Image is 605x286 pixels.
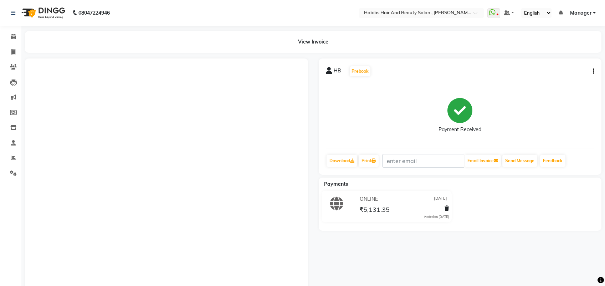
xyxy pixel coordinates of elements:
[570,9,591,17] span: Manager
[360,195,378,203] span: ONLINE
[359,205,390,215] span: ₹5,131.35
[359,155,379,167] a: Print
[350,66,370,76] button: Prebook
[334,67,341,77] span: HB
[540,155,565,167] a: Feedback
[18,3,67,23] img: logo
[439,126,481,133] div: Payment Received
[327,155,357,167] a: Download
[78,3,110,23] b: 08047224946
[324,181,348,187] span: Payments
[25,31,601,53] div: View Invoice
[434,195,447,203] span: [DATE]
[382,154,464,168] input: enter email
[502,155,537,167] button: Send Message
[465,155,501,167] button: Email Invoice
[424,214,449,219] div: Added on [DATE]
